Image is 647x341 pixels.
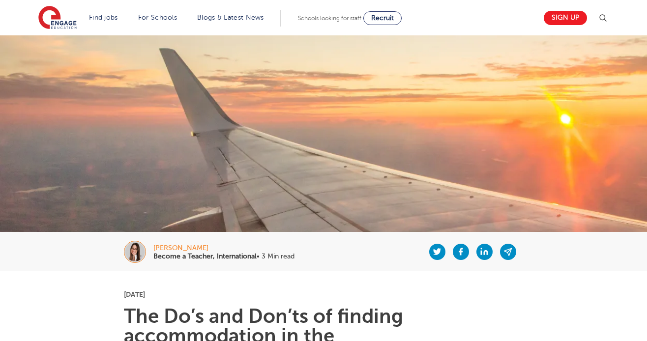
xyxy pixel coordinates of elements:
[197,14,264,21] a: Blogs & Latest News
[153,253,257,260] b: Become a Teacher, International
[89,14,118,21] a: Find jobs
[298,15,361,22] span: Schools looking for staff
[371,14,394,22] span: Recruit
[153,253,294,260] p: • 3 Min read
[544,11,587,25] a: Sign up
[153,245,294,252] div: [PERSON_NAME]
[38,6,77,30] img: Engage Education
[138,14,177,21] a: For Schools
[124,291,524,298] p: [DATE]
[363,11,402,25] a: Recruit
